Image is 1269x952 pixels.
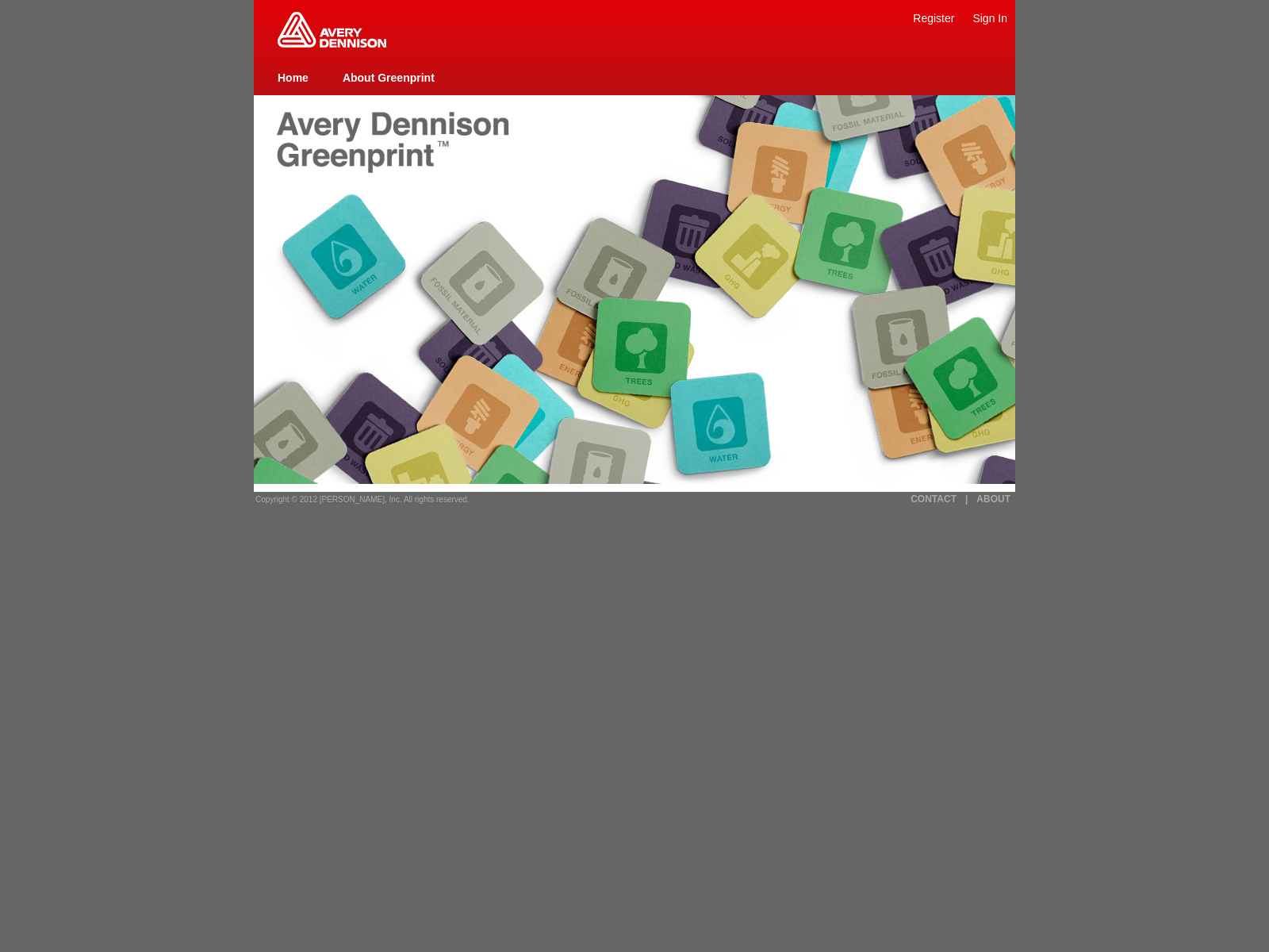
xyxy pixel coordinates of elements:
img: Home [278,12,386,48]
a: Greenprint [278,40,386,49]
a: | [965,493,968,505]
a: Home [278,71,309,84]
a: ABOUT [976,493,1010,505]
span: Copyright © 2012 [PERSON_NAME], Inc. All rights reserved. [255,495,470,504]
a: About Greenprint [343,71,435,84]
a: CONTACT [911,493,957,505]
a: Sign In [972,12,1007,25]
a: Register [913,12,954,25]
